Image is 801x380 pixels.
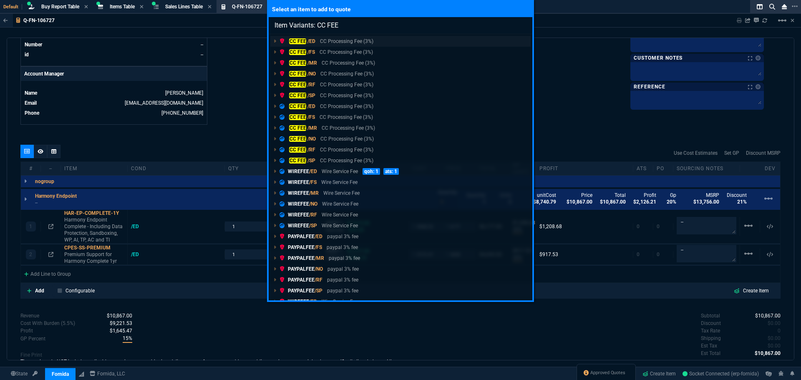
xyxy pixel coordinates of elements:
[315,277,322,283] span: /RF
[307,49,315,55] span: /FS
[309,169,317,174] span: /ED
[280,276,322,284] p: PAYPALFEE
[327,265,359,273] p: paypal 3% fee
[320,146,373,154] p: CC Processing Fee (3%)
[269,17,532,34] input: Search...
[307,60,317,66] span: /MR
[322,222,358,229] p: Wire Service Fee
[289,136,306,142] mark: CC FEE
[289,114,306,120] mark: CC FEE
[315,255,324,261] span: /MR
[320,70,374,78] p: CC Processing Fee (3%)
[320,92,373,99] p: CC Processing Fee (3%)
[322,168,358,175] p: Wire Service Fee
[320,48,373,56] p: CC Processing Fee (3%)
[280,298,317,305] p: WIREFEE
[309,201,317,207] span: /NO
[280,168,317,175] p: WIREFEE
[383,168,399,175] p: ats: 1
[323,189,360,197] p: Wire Service Fee
[289,147,306,153] mark: CC FEE
[322,124,375,132] p: CC Processing Fee (3%)
[289,38,306,44] mark: CC FEE
[307,103,315,109] span: /ED
[639,367,679,380] a: Create Item
[322,59,375,67] p: CC Processing Fee (3%)
[307,82,315,88] span: /RF
[280,233,322,240] p: PAYPALFEE
[280,179,317,186] p: WIREFEE
[289,125,306,131] mark: CC FEE
[315,234,322,239] span: /ED
[289,71,306,77] mark: CC FEE
[280,265,323,273] p: PAYPALFEE
[320,81,373,88] p: CC Processing Fee (3%)
[307,147,315,153] span: /RF
[315,244,322,250] span: /FS
[322,200,358,208] p: Wire Service Fee
[327,276,358,284] p: paypal 3% fee
[289,82,306,88] mark: CC FEE
[315,266,323,272] span: /NO
[280,222,317,229] p: WIREFEE
[289,60,306,66] mark: CC FEE
[307,38,315,44] span: /ED
[320,157,373,164] p: CC Processing Fee (3%)
[315,288,322,294] span: /SP
[280,254,324,262] p: PAYPALFEE
[307,158,315,164] span: /SP
[309,299,317,305] span: /ED
[87,370,128,377] a: msbcCompanyName
[280,244,322,251] p: PAYPALFEE
[289,93,306,98] mark: CC FEE
[322,211,358,219] p: Wire Service Fee
[8,370,30,377] a: Global State
[309,223,317,229] span: /SP
[280,211,317,219] p: WIREFEE
[309,190,319,196] span: /MR
[590,370,625,376] span: Approved Quotes
[269,2,532,17] p: Select an item to add to quote
[363,168,380,175] p: qoh: 1
[307,125,317,131] span: /MR
[329,254,360,262] p: paypal 3% fee
[280,200,317,208] p: WIREFEE
[30,370,40,377] a: API TOKEN
[289,49,306,55] mark: CC FEE
[327,233,358,240] p: paypal 3% fee
[309,212,317,218] span: /RF
[289,103,306,109] mark: CC FEE
[280,189,319,197] p: WIREFEE
[327,287,358,294] p: paypal 3% fee
[320,38,373,45] p: CC Processing Fee (3%)
[320,113,373,121] p: CC Processing Fee (3%)
[309,179,317,185] span: /FS
[320,135,374,143] p: CC Processing Fee (3%)
[320,103,373,110] p: CC Processing Fee (3%)
[307,93,315,98] span: /SP
[321,179,358,186] p: Wire Service Fee
[289,158,306,164] mark: CC FEE
[307,136,316,142] span: /NO
[327,244,358,251] p: paypal 3% fee
[322,298,358,305] p: Wire Service Fee
[280,287,322,294] p: PAYPALFEE
[683,371,759,377] span: Socket Connected (erp-fornida)
[307,114,315,120] span: /FS
[683,370,759,377] a: _6mrICpIaM48Cp15AABv
[307,71,316,77] span: /NO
